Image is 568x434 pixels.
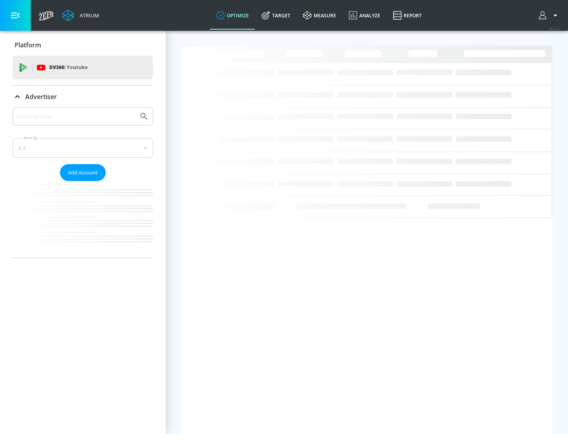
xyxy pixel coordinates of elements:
button: Add Account [60,164,106,181]
a: Report [387,1,428,30]
nav: list of Advertiser [13,181,153,258]
p: Youtube [67,63,88,71]
label: Sort By [22,135,39,140]
p: Platform [15,41,41,49]
a: Analyze [342,1,387,30]
p: Advertiser [25,92,57,101]
a: measure [297,1,342,30]
a: Target [255,1,297,30]
div: Platform [13,34,153,56]
div: Atrium [77,12,99,19]
p: DV360: [49,63,88,72]
div: Advertiser [13,107,153,258]
a: optimize [210,1,255,30]
span: v 4.25.2 [549,26,560,30]
div: Advertiser [13,86,153,108]
div: A-Z [13,138,153,158]
a: Atrium [62,9,99,21]
span: Add Account [68,168,98,177]
input: Search by name [16,111,135,122]
div: DV360: Youtube [13,56,153,79]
